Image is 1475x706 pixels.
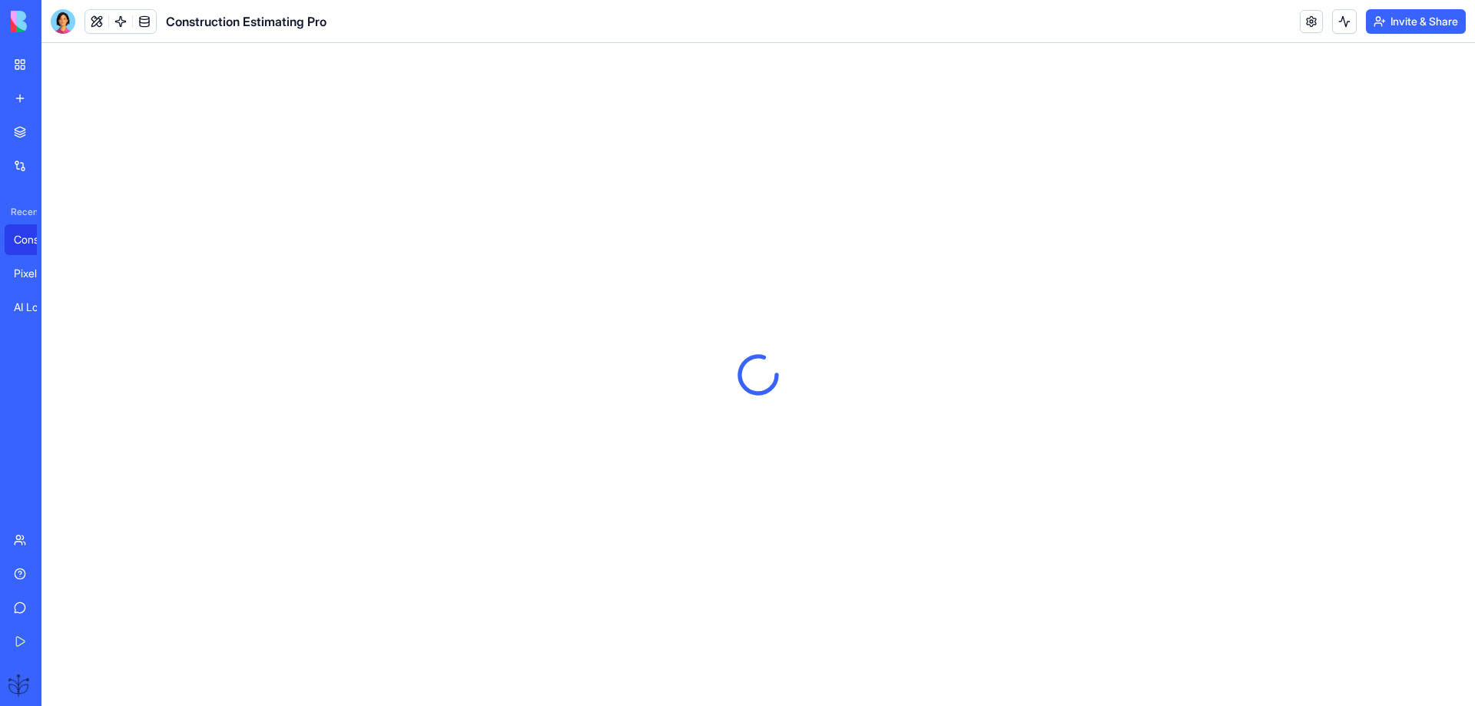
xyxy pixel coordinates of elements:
a: PixelCraft Studio [5,258,66,289]
a: AI Logo Generator [5,292,66,323]
span: Construction Estimating Pro [166,12,326,31]
button: Invite & Share [1366,9,1466,34]
img: logo [11,11,106,32]
div: Construction Estimating Pro [14,232,57,247]
div: PixelCraft Studio [14,266,57,281]
span: Recent [5,206,37,218]
img: ACg8ocJXc4biGNmL-6_84M9niqKohncbsBQNEji79DO8k46BE60Re2nP=s96-c [8,672,32,697]
div: AI Logo Generator [14,300,57,315]
a: Construction Estimating Pro [5,224,66,255]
